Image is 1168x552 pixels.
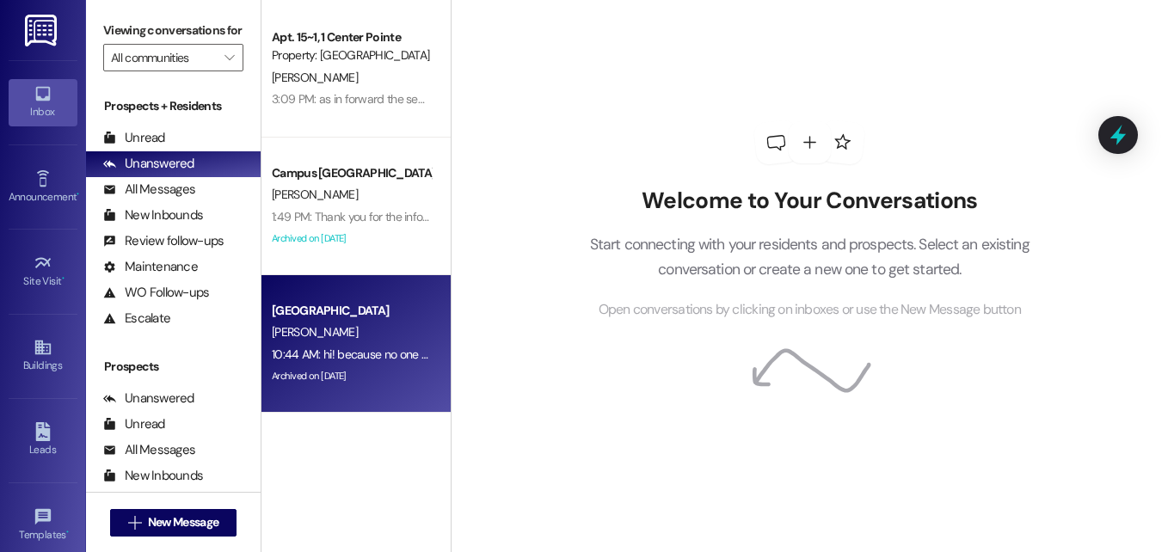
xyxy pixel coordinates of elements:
[103,129,165,147] div: Unread
[9,79,77,126] a: Inbox
[25,15,60,46] img: ResiDesk Logo
[110,509,237,537] button: New Message
[270,228,433,249] div: Archived on [DATE]
[103,181,195,199] div: All Messages
[599,299,1021,321] span: Open conversations by clicking on inboxes or use the New Message button
[272,70,358,85] span: [PERSON_NAME]
[86,97,261,115] div: Prospects + Residents
[272,164,431,182] div: Campus [GEOGRAPHIC_DATA]
[272,28,431,46] div: Apt. 15~1, 1 Center Pointe
[563,232,1055,281] p: Start connecting with your residents and prospects. Select an existing conversation or create a n...
[272,302,431,320] div: [GEOGRAPHIC_DATA]
[103,258,198,276] div: Maintenance
[9,333,77,379] a: Buildings
[86,358,261,376] div: Prospects
[66,526,69,538] span: •
[103,441,195,459] div: All Messages
[103,310,170,328] div: Escalate
[103,467,203,485] div: New Inbounds
[103,389,194,408] div: Unanswered
[272,46,431,64] div: Property: [GEOGRAPHIC_DATA]
[111,44,216,71] input: All communities
[9,502,77,549] a: Templates •
[103,232,224,250] div: Review follow-ups
[62,273,65,285] span: •
[9,248,77,295] a: Site Visit •
[224,51,234,64] i: 
[272,187,358,202] span: [PERSON_NAME]
[103,284,209,302] div: WO Follow-ups
[9,417,77,463] a: Leads
[563,187,1055,215] h2: Welcome to Your Conversations
[77,188,79,200] span: •
[103,155,194,173] div: Unanswered
[272,91,659,107] div: 3:09 PM: as in forward the second email i forwarded to you to info@, correct?
[103,17,243,44] label: Viewing conversations for
[272,324,358,340] span: [PERSON_NAME]
[148,513,218,531] span: New Message
[103,206,203,224] div: New Inbounds
[270,365,433,387] div: Archived on [DATE]
[103,415,165,433] div: Unread
[128,516,141,530] i: 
